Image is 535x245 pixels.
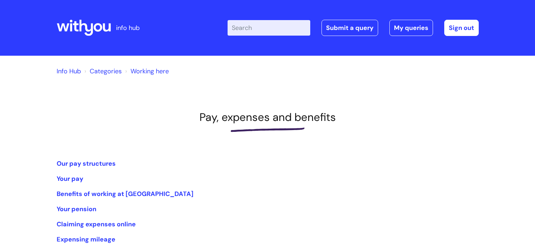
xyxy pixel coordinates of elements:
p: info hub [116,22,140,33]
a: Our pay structures [57,159,116,168]
a: Your pension [57,205,96,213]
h1: Pay, expenses and benefits [57,111,479,124]
a: Working here [130,67,169,75]
a: Sign out [444,20,479,36]
a: Claiming expenses online [57,220,136,228]
input: Search [228,20,310,36]
a: Info Hub [57,67,81,75]
li: Solution home [83,66,122,77]
a: Your pay [57,174,83,183]
div: | - [228,20,479,36]
a: Expensing mileage [57,235,115,244]
a: Submit a query [321,20,378,36]
li: Working here [123,66,169,77]
a: My queries [389,20,433,36]
a: Categories [90,67,122,75]
a: Benefits of working at [GEOGRAPHIC_DATA] [57,190,193,198]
